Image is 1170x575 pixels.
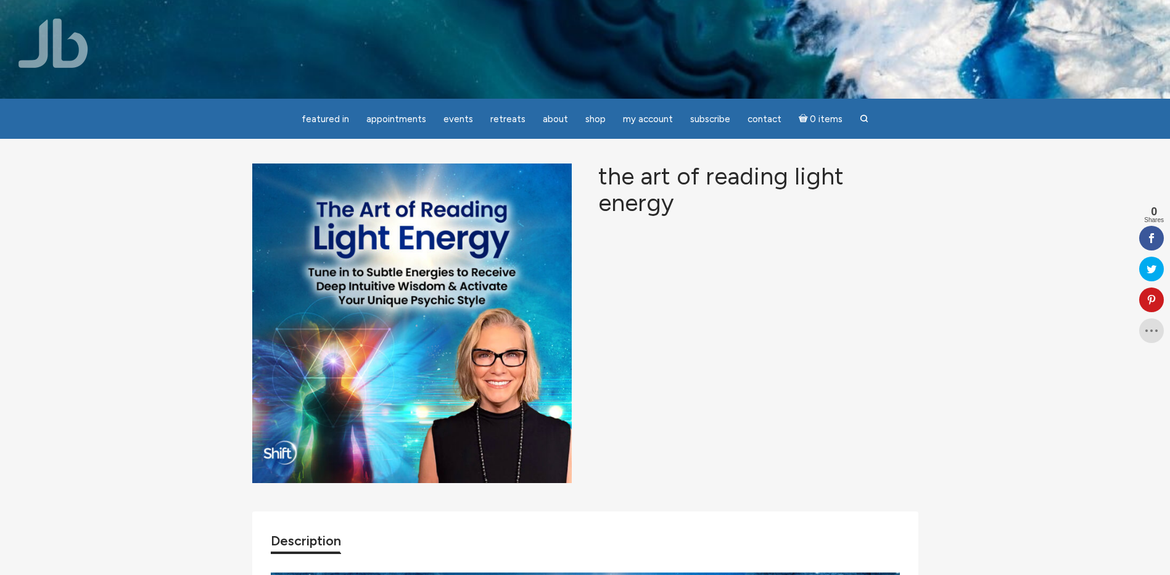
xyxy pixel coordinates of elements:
[683,107,738,131] a: Subscribe
[366,114,426,125] span: Appointments
[294,107,356,131] a: featured in
[1144,206,1164,217] span: 0
[585,114,606,125] span: Shop
[443,114,473,125] span: Events
[791,106,851,131] a: Cart0 items
[535,107,575,131] a: About
[1144,217,1164,223] span: Shares
[302,114,349,125] span: featured in
[799,114,810,125] i: Cart
[271,530,341,552] a: Description
[578,107,613,131] a: Shop
[690,114,730,125] span: Subscribe
[598,231,918,242] iframe: PayPal Message 1
[623,114,673,125] span: My Account
[19,19,88,68] img: Jamie Butler. The Everyday Medium
[748,114,781,125] span: Contact
[810,115,842,124] span: 0 items
[359,107,434,131] a: Appointments
[598,163,918,217] h1: The Art of Reading Light Energy
[252,163,572,483] img: The Art of Reading Light Energy
[483,107,533,131] a: Retreats
[490,114,525,125] span: Retreats
[740,107,789,131] a: Contact
[543,114,568,125] span: About
[616,107,680,131] a: My Account
[436,107,480,131] a: Events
